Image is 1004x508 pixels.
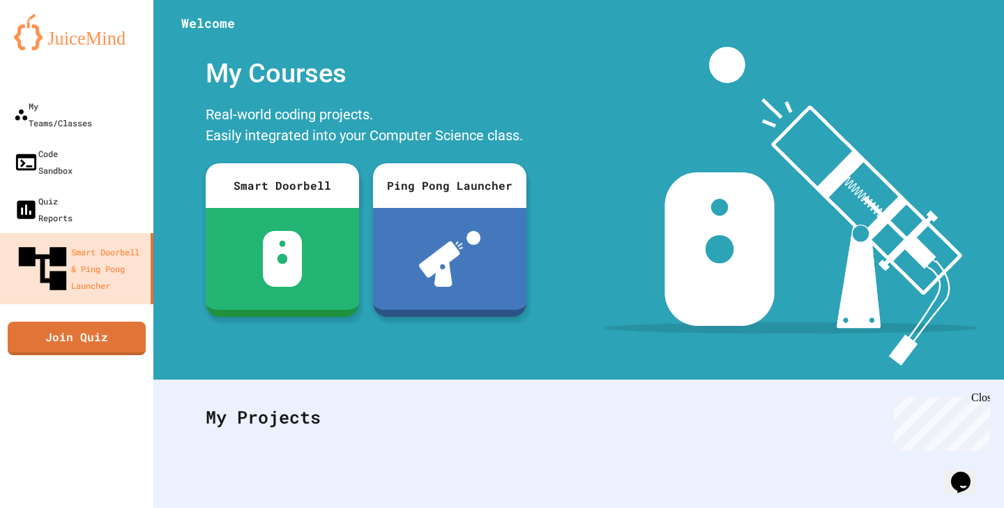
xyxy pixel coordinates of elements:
[604,47,978,366] img: banner-image-my-projects.png
[206,163,359,208] div: Smart Doorbell
[6,6,96,89] div: Chat with us now!Close
[373,163,526,208] div: Ping Pong Launcher
[14,145,73,179] div: Code Sandbox
[199,100,533,153] div: Real-world coding projects. Easily integrated into your Computer Science class.
[14,240,145,297] div: Smart Doorbell & Ping Pong Launcher
[419,231,481,287] img: ppl-with-ball.png
[14,14,139,50] img: logo-orange.svg
[14,98,92,131] div: My Teams/Classes
[8,322,146,355] a: Join Quiz
[263,231,303,287] img: sdb-white.svg
[199,47,533,100] div: My Courses
[14,193,73,226] div: Quiz Reports
[945,452,990,494] iframe: chat widget
[888,391,990,451] iframe: chat widget
[192,390,966,444] div: My Projects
